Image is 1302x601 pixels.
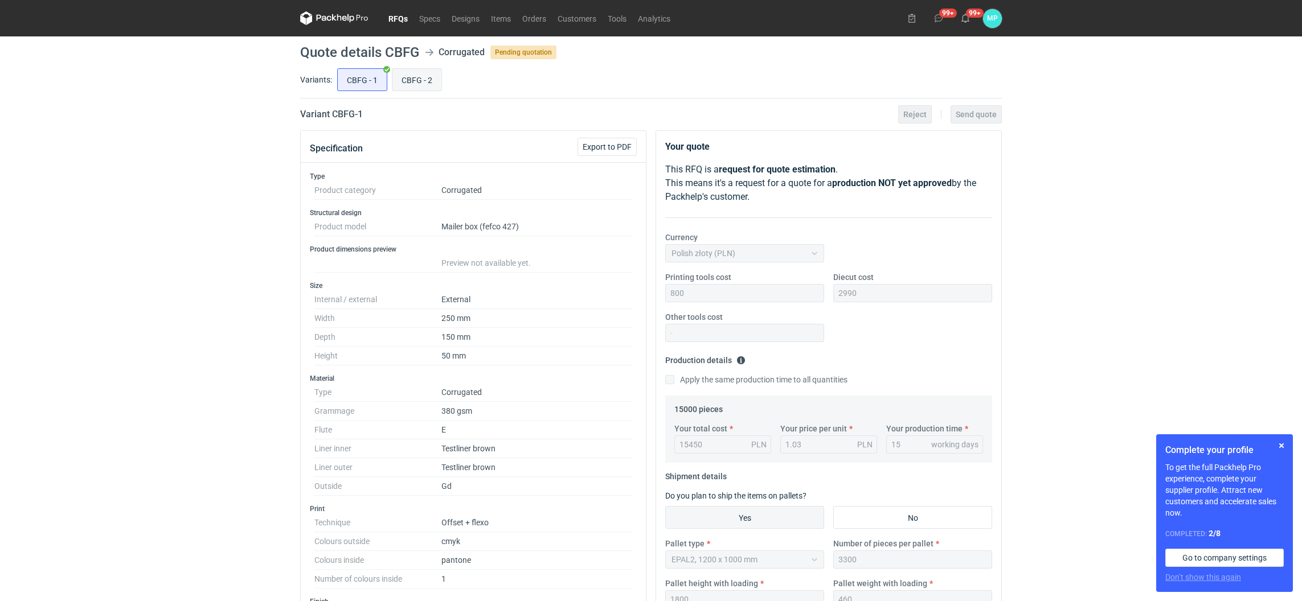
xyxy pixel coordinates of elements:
dt: Colours outside [314,532,441,551]
dt: Colours inside [314,551,441,570]
dd: E [441,421,632,439]
h2: Variant CBFG - 1 [300,108,363,121]
p: To get the full Packhelp Pro experience, complete your supplier profile. Attract new customers an... [1165,462,1284,518]
svg: Packhelp Pro [300,11,369,25]
button: 99+ [956,9,975,27]
dd: 50 mm [441,347,632,365]
a: Designs [446,11,485,25]
label: Printing tools cost [665,271,731,283]
h1: Quote details CBFG [300,46,419,59]
a: Tools [602,11,632,25]
label: Pallet type [665,538,705,549]
a: Analytics [632,11,676,25]
a: Go to company settings [1165,549,1284,567]
div: Completed: [1165,528,1284,540]
dt: Width [314,309,441,328]
label: Pallet weight with loading [833,578,927,589]
span: Pending quotation [490,46,556,59]
label: Do you plan to ship the items on pallets? [665,491,806,500]
dt: Depth [314,328,441,347]
dd: External [441,290,632,309]
label: Variants: [300,74,332,85]
a: Items [485,11,517,25]
label: Apply the same production time to all quantities [665,374,847,385]
dt: Liner inner [314,439,441,458]
h1: Complete your profile [1165,443,1284,457]
button: Don’t show this again [1165,571,1241,583]
dt: Grammage [314,402,441,421]
dd: Testliner brown [441,439,632,458]
a: RFQs [383,11,413,25]
label: CBFG - 1 [337,68,387,91]
strong: production NOT yet approved [832,178,952,188]
dd: Offset + flexo [441,513,632,532]
div: PLN [857,439,873,450]
a: Orders [517,11,552,25]
span: Preview not available yet. [441,258,531,267]
div: Corrugated [439,46,485,59]
label: Currency [665,232,698,243]
label: CBFG - 2 [392,68,442,91]
p: This RFQ is a . This means it's a request for a quote for a by the Packhelp's customer. [665,163,992,204]
legend: 15000 pieces [674,400,723,414]
div: working days [931,439,978,450]
strong: request for quote estimation [719,164,836,175]
dd: pantone [441,551,632,570]
dd: Corrugated [441,383,632,402]
strong: 2 / 8 [1209,529,1221,538]
label: Your price per unit [780,423,847,434]
button: MP [983,9,1002,28]
dt: Product category [314,181,441,200]
dt: Technique [314,513,441,532]
dt: Flute [314,421,441,439]
button: Send quote [951,105,1002,124]
h3: Material [310,374,637,383]
dt: Outside [314,477,441,496]
h3: Size [310,281,637,290]
dd: Gd [441,477,632,496]
dd: cmyk [441,532,632,551]
h3: Structural design [310,208,637,217]
dd: 150 mm [441,328,632,347]
dd: Testliner brown [441,458,632,477]
label: Diecut cost [833,271,874,283]
button: 99+ [930,9,948,27]
a: Customers [552,11,602,25]
dt: Liner outer [314,458,441,477]
dd: Corrugated [441,181,632,200]
label: Your total cost [674,423,727,434]
label: Number of pieces per pallet [833,538,933,549]
span: Reject [903,110,927,118]
div: Martyna Paroń [983,9,1002,28]
dd: Mailer box (fefco 427) [441,217,632,236]
dd: 250 mm [441,309,632,328]
dt: Type [314,383,441,402]
label: Other tools cost [665,311,723,323]
legend: Production details [665,351,746,365]
button: Reject [898,105,932,124]
button: Skip for now [1275,439,1288,452]
h3: Type [310,172,637,181]
button: Specification [310,135,363,162]
label: Pallet height with loading [665,578,758,589]
a: Specs [413,11,446,25]
dd: 380 gsm [441,402,632,421]
dt: Product model [314,217,441,236]
button: Export to PDF [578,138,637,156]
span: Send quote [956,110,997,118]
strong: Your quote [665,141,710,152]
dt: Internal / external [314,290,441,309]
legend: Shipment details [665,467,727,481]
dt: Height [314,347,441,365]
dd: 1 [441,570,632,588]
h3: Print [310,504,637,513]
div: PLN [751,439,767,450]
h3: Product dimensions preview [310,245,637,254]
dt: Number of colours inside [314,570,441,588]
span: Export to PDF [583,143,632,151]
label: Your production time [886,423,963,434]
